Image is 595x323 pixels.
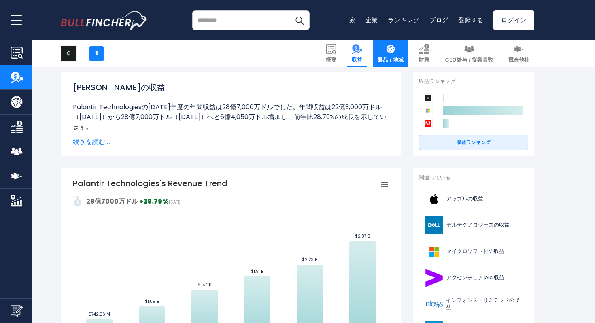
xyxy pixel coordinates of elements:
font: 収益ランキング [419,77,456,85]
a: 財務 [414,40,434,67]
font: Palantir Technologiesの[DATE]年度の年間収益は28億7,000万ドルでした。年間収益は22億3,000万ドル（[DATE]）から28億7,000万ドル（[DATE]）へ... [73,102,387,131]
img: ブルフィンチャーのロゴ [61,11,148,30]
font: 収益ランキング [457,139,491,146]
font: 概要 [326,56,336,64]
a: ログイン [493,10,534,30]
img: AAPLロゴ [424,190,444,208]
font: インフォシス・リミテッドの収益 [446,296,520,311]
a: 製品 / 地域 [373,40,408,67]
a: アップルの収益 [419,188,528,210]
a: 企業 [365,16,378,24]
img: MSFTロゴ [424,242,444,261]
a: 収益ランキング [419,135,528,150]
font: [DATE] [169,199,182,205]
a: 概要 [321,40,341,67]
a: CEO給与 / 従業員数 [440,40,498,67]
font: 競合他社 [508,56,529,64]
font: ログイン [501,16,527,24]
a: 収益 [347,40,367,67]
font: アップルの収益 [446,195,483,202]
font: + [95,49,99,58]
img: パランティアテクノロジーズの競合他社のロゴ [423,93,433,103]
a: マイクロソフト社の収益 [419,240,528,263]
a: ブログ [429,16,448,24]
img: DELLロゴ [424,216,444,234]
font: 製品 / 地域 [378,56,404,64]
font: アクセンチュア plc 収益 [446,274,504,281]
tspan: Palantir Technologies's Revenue Trend [73,178,227,189]
text: $2.87 B [355,233,370,239]
font: 続きを読む... [73,137,110,147]
a: アクセンチュア plc 収益 [419,267,528,289]
img: アダッド [73,196,83,206]
text: $1.09 B [145,298,159,304]
img: マイクロソフト社の競合他社のロゴ [423,106,433,115]
a: インフォシス・リミテッドの収益 [419,293,528,315]
a: 登録する [458,16,484,24]
font: 財務 [419,56,429,64]
a: ホームページへ [61,11,148,30]
font: デルテクノロジーズの収益 [446,221,510,229]
a: 家 [349,16,356,24]
font: マイクロソフト社の収益 [446,247,504,255]
img: PLTRロゴ [61,46,76,61]
font: 28億7000万ドル [86,197,138,206]
a: デルテクノロジーズの収益 [419,214,528,236]
img: INFYロゴ [424,295,444,313]
font: 収益 [352,56,362,64]
a: 競合他社 [504,40,534,67]
font: CEO給与 / 従業員数 [445,56,493,64]
img: Adobeの競合他社のロゴ [423,119,433,128]
text: $1.91 B [251,268,263,274]
text: $1.54 B [198,282,211,288]
text: $742.56 M [89,311,110,317]
text: $2.23 B [302,257,317,263]
button: 検索 [289,10,310,30]
a: ランキング [388,16,420,24]
font: +28.79% [139,197,169,206]
font: [PERSON_NAME]の収益 [73,82,165,93]
a: + [89,46,104,61]
font: 関連している [419,174,450,181]
img: ACNロゴ [424,269,444,287]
